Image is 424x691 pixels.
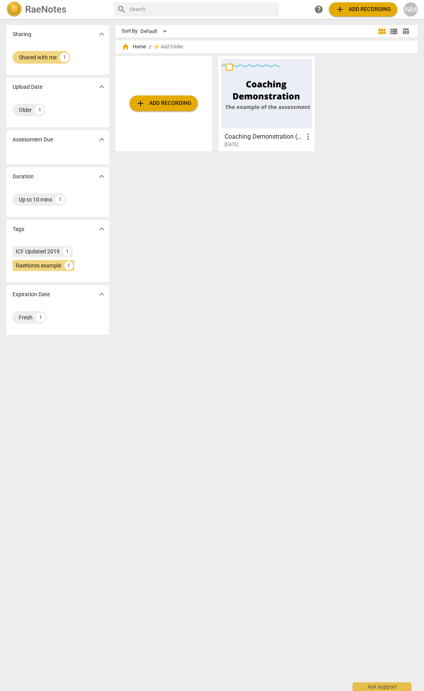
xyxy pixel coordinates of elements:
h2: RaeNotes [25,4,66,15]
div: Older [19,106,32,114]
span: add [335,5,345,14]
span: Add folder [161,44,183,50]
p: Assessment Due [13,136,53,144]
button: Show more [96,288,108,300]
div: 1 [36,313,45,322]
span: expand_more [97,135,106,144]
p: Sharing [13,30,31,38]
div: ICF Updated 2019 [16,247,60,255]
span: Add recording [335,5,391,14]
button: Show more [96,28,108,40]
span: add [136,99,145,108]
div: Shared with me [19,53,57,61]
span: add [153,43,161,51]
span: table_chart [402,27,409,35]
span: expand_more [97,29,106,39]
p: Upload Date [13,83,42,91]
button: Show more [96,81,108,93]
button: Show more [96,170,108,182]
span: [DATE] [225,141,238,148]
div: RaeNotes example [16,262,61,269]
span: expand_more [97,224,106,234]
p: Duration [13,172,34,181]
button: Upload [329,2,397,16]
span: view_module [377,27,387,36]
div: 1 [60,53,69,62]
div: 1 [64,261,73,270]
input: Search [130,3,276,16]
span: search [117,5,126,14]
button: Show more [96,134,108,145]
button: Table view [400,26,411,37]
span: Home [122,43,146,51]
div: 1 [63,247,71,256]
img: Logo [6,2,22,17]
a: Coaching Demonstration (Example)[DATE] [221,59,312,148]
div: Up to 10 mins [19,196,52,203]
a: Help [312,2,326,16]
button: List view [388,26,400,37]
button: Show more [96,223,108,235]
span: Add recording [136,99,192,108]
p: Tags [13,225,24,233]
div: Ask support [353,682,411,691]
div: Default [141,25,170,38]
div: Fresh [19,313,33,321]
span: expand_more [97,290,106,299]
div: 1 [55,195,65,204]
span: expand_more [97,82,106,92]
span: home [122,43,130,51]
span: view_list [389,27,398,36]
h3: Coaching Demonstration (Example) [225,132,303,141]
button: Upload [130,95,198,111]
div: Sort By [122,28,137,34]
p: Expiration Date [13,290,50,299]
span: more_vert [303,132,313,141]
a: LogoRaeNotes [6,2,108,17]
button: NM [404,2,418,16]
span: expand_more [97,172,106,181]
span: help [314,5,323,14]
div: 1 [35,105,44,115]
span: / [149,44,151,50]
button: Tile view [376,26,388,37]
